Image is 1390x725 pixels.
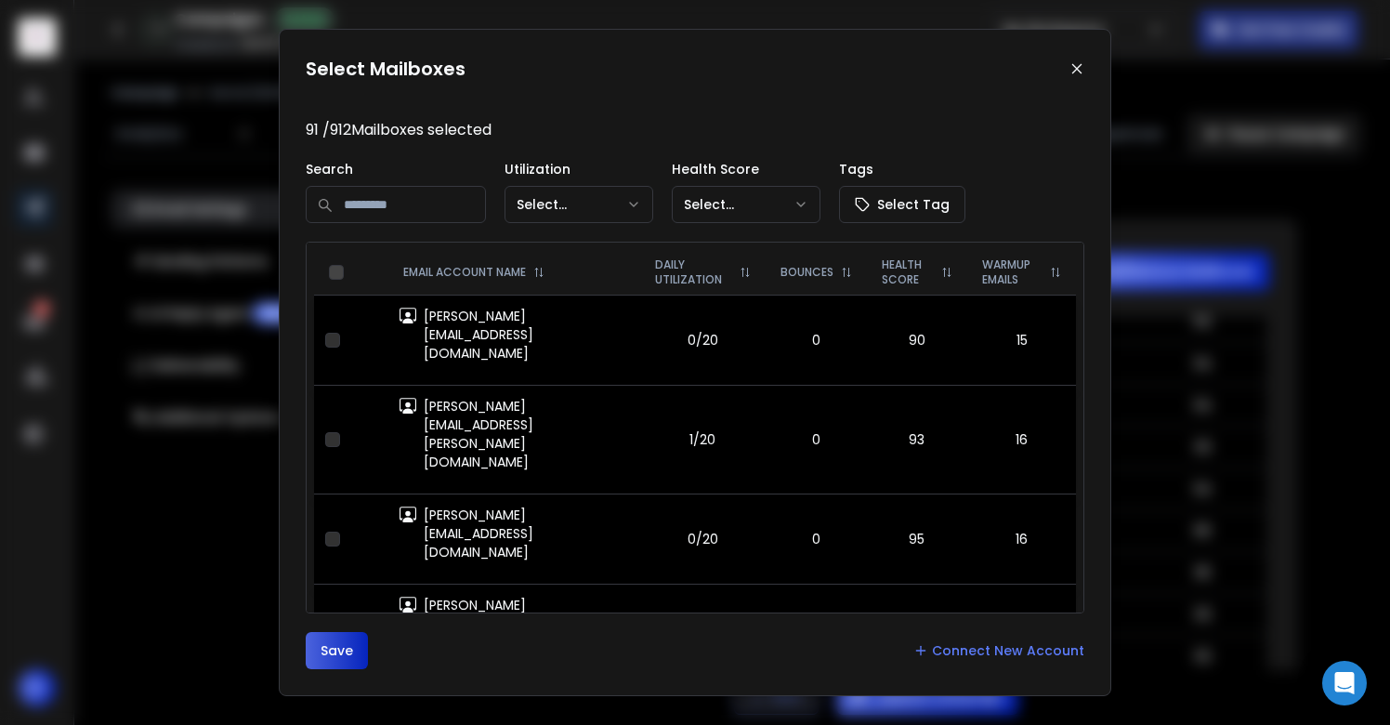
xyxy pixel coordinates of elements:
[640,494,766,584] td: 0/20
[1322,661,1367,705] div: Open Intercom Messenger
[424,397,629,471] p: [PERSON_NAME][EMAIL_ADDRESS][PERSON_NAME][DOMAIN_NAME]
[306,632,368,669] button: Save
[424,596,629,652] p: [PERSON_NAME][EMAIL_ADDRESS][DOMAIN_NAME]
[777,430,856,449] p: 0
[306,56,466,82] h1: Select Mailboxes
[306,119,1084,141] p: 91 / 912 Mailboxes selected
[655,257,732,287] p: DAILY UTILIZATION
[424,307,629,362] p: [PERSON_NAME][EMAIL_ADDRESS][DOMAIN_NAME]
[913,641,1084,660] a: Connect New Account
[867,494,967,584] td: 95
[640,295,766,385] td: 0/20
[777,530,856,548] p: 0
[640,385,766,494] td: 1/20
[967,494,1076,584] td: 16
[867,295,967,385] td: 90
[982,257,1042,287] p: WARMUP EMAILS
[777,331,856,349] p: 0
[672,186,820,223] button: Select...
[839,160,965,178] p: Tags
[967,584,1076,674] td: 16
[505,186,653,223] button: Select...
[672,160,820,178] p: Health Score
[640,584,766,674] td: 0/20
[867,584,967,674] td: 93
[967,385,1076,494] td: 16
[967,295,1076,385] td: 15
[424,506,629,561] p: [PERSON_NAME][EMAIL_ADDRESS][DOMAIN_NAME]
[403,265,625,280] div: EMAIL ACCOUNT NAME
[780,265,833,280] p: BOUNCES
[306,160,486,178] p: Search
[867,385,967,494] td: 93
[839,186,965,223] button: Select Tag
[505,160,653,178] p: Utilization
[882,257,934,287] p: HEALTH SCORE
